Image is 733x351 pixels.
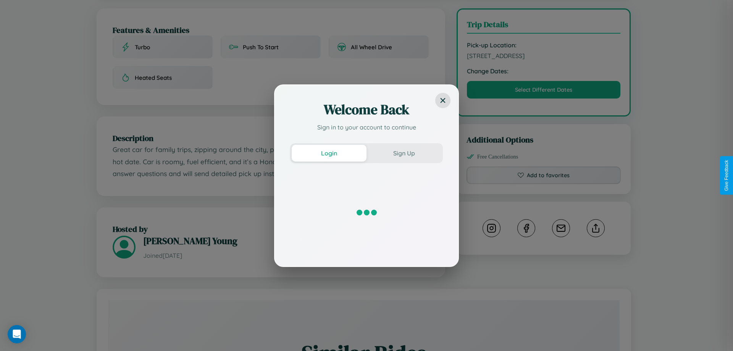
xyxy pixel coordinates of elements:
div: Give Feedback [724,160,729,191]
p: Sign in to your account to continue [290,123,443,132]
h2: Welcome Back [290,100,443,119]
div: Open Intercom Messenger [8,325,26,343]
button: Login [292,145,366,162]
button: Sign Up [366,145,441,162]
